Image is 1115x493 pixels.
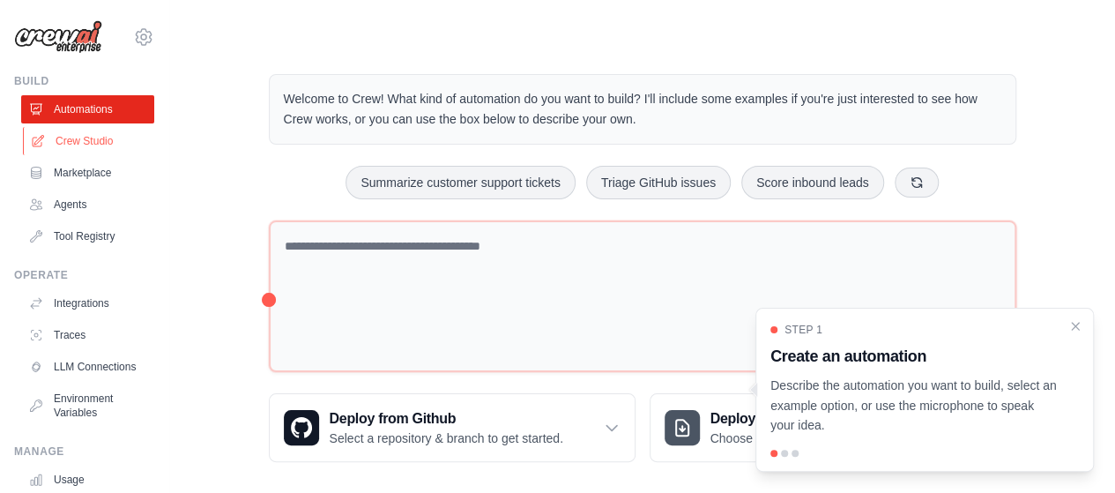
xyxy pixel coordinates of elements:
[21,190,154,219] a: Agents
[21,222,154,250] a: Tool Registry
[14,268,154,282] div: Operate
[770,376,1058,436] p: Describe the automation you want to build, select an example option, or use the microphone to spe...
[710,408,859,430] h3: Deploy from zip file
[21,289,154,317] a: Integrations
[23,127,156,155] a: Crew Studio
[586,166,731,199] button: Triage GitHub issues
[741,166,884,199] button: Score inbound leads
[1027,408,1115,493] iframe: Chat Widget
[14,20,102,54] img: Logo
[330,430,563,447] p: Select a repository & branch to get started.
[284,89,1001,130] p: Welcome to Crew! What kind of automation do you want to build? I'll include some examples if you'...
[14,74,154,88] div: Build
[21,321,154,349] a: Traces
[21,95,154,123] a: Automations
[784,323,822,337] span: Step 1
[21,353,154,381] a: LLM Connections
[770,344,1058,369] h3: Create an automation
[21,385,154,427] a: Environment Variables
[346,166,575,199] button: Summarize customer support tickets
[1027,408,1115,493] div: Tiện ích trò chuyện
[330,408,563,430] h3: Deploy from Github
[710,430,859,447] p: Choose a zip file to upload.
[14,444,154,459] div: Manage
[21,159,154,187] a: Marketplace
[1068,319,1082,333] button: Close walkthrough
